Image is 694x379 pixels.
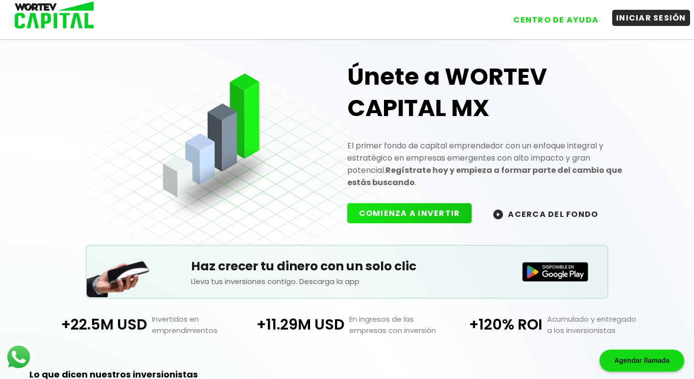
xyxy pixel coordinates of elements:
p: El primer fondo de capital emprendedor con un enfoque integral y estratégico en empresas emergent... [347,140,625,189]
p: En ingresos de las empresas con inversión [344,313,446,336]
p: +22.5M USD [50,313,147,336]
p: Acumulado y entregado a los inversionistas [542,313,644,336]
a: INICIAR SESIÓN [602,4,690,28]
p: Lleva tus inversiones contigo. Descarga la app [191,276,503,287]
img: wortev-capital-acerca-del-fondo [493,210,503,219]
img: logos_whatsapp-icon.242b2217.svg [5,343,32,371]
p: Invertidos en emprendimientos [147,313,248,336]
a: CENTRO DE AYUDA [500,4,602,28]
img: Teléfono [87,249,150,297]
button: INICIAR SESIÓN [612,10,690,26]
p: +120% ROI [446,313,542,336]
a: COMIENZA A INVERTIR [347,208,482,219]
button: ACERCA DEL FONDO [481,203,610,224]
strong: Regístrate hoy y empieza a formar parte del cambio que estás buscando [347,165,622,188]
img: Disponible en Google Play [522,262,589,282]
button: CENTRO DE AYUDA [509,12,602,28]
h5: Haz crecer tu dinero con un solo clic [191,257,503,276]
div: Agendar llamada [599,350,684,372]
p: +11.29M USD [248,313,345,336]
h1: Únete a WORTEV CAPITAL MX [347,61,625,124]
button: COMIENZA A INVERTIR [347,203,472,223]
